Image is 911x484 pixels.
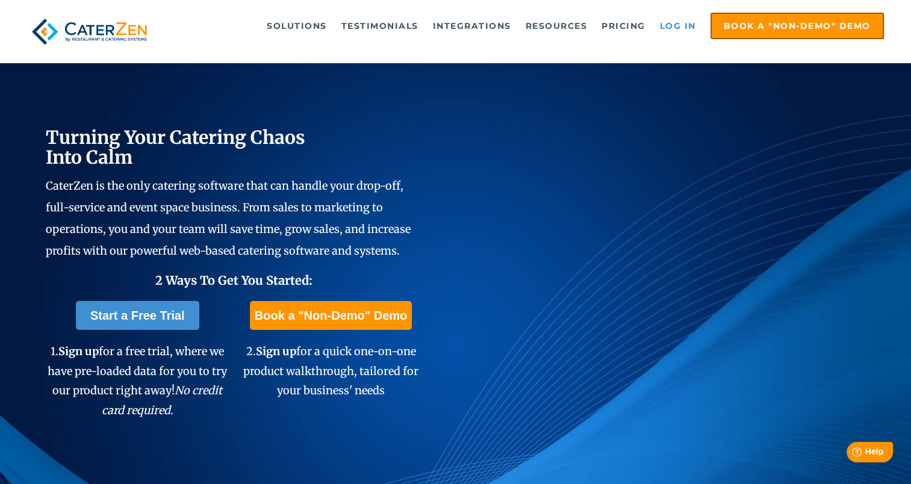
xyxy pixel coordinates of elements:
[654,14,702,38] a: Log in
[46,126,305,169] span: Turning Your Catering Chaos Into Calm
[27,13,152,51] img: caterzen
[256,344,296,358] span: Sign up
[250,301,412,330] a: Book a "Non-Demo" Demo
[58,344,99,358] span: Sign up
[595,14,651,38] a: Pricing
[173,13,883,39] div: Navigation Menu
[804,437,898,471] iframe: Help widget launcher
[76,301,199,330] a: Start a Free Trial
[243,344,418,397] span: 2. for a quick one-on-one product walkthrough, tailored for your business' needs
[710,13,884,39] a: Book a "Non-Demo" Demo
[102,383,223,417] em: No credit card required.
[48,344,227,417] span: 1. for a free trial, where we have pre-loaded data for you to try our product right away!
[155,273,312,288] span: 2 Ways To Get You Started:
[427,14,517,38] a: Integrations
[261,14,333,38] a: Solutions
[46,179,411,258] span: CaterZen is the only catering software that can handle your drop-off, full-service and event spac...
[335,14,424,38] a: Testimonials
[520,14,594,38] a: Resources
